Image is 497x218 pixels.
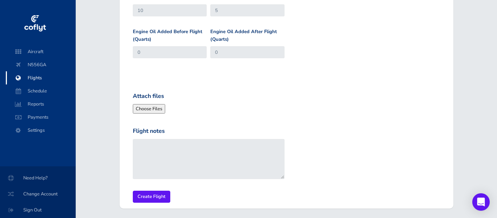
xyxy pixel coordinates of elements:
[13,84,68,98] span: Schedule
[133,28,207,43] label: Engine Oil Added Before Flight (Quarts)
[23,13,47,35] img: coflyt logo
[133,92,164,101] label: Attach files
[13,111,68,124] span: Payments
[13,58,68,71] span: N556GA
[472,193,490,211] div: Open Intercom Messenger
[13,98,68,111] span: Reports
[13,124,68,137] span: Settings
[13,45,68,58] span: Aircraft
[133,127,165,136] label: Flight notes
[9,187,67,201] span: Change Account
[9,171,67,185] span: Need Help?
[210,28,285,43] label: Engine Oil Added After Flight (Quarts)
[9,203,67,217] span: Sign Out
[133,191,170,203] input: Create Flight
[13,71,68,84] span: Flights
